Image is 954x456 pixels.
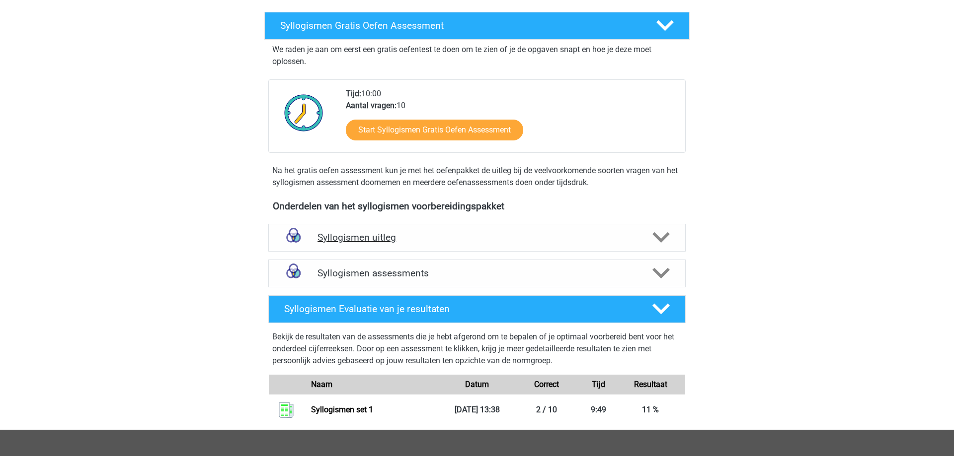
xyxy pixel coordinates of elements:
h4: Syllogismen uitleg [318,232,636,243]
div: Naam [304,379,442,391]
h4: Onderdelen van het syllogismen voorbereidingspakket [273,200,681,212]
div: Resultaat [616,379,685,391]
div: Datum [442,379,512,391]
img: syllogismen assessments [281,261,306,286]
a: assessments Syllogismen assessments [264,260,690,287]
img: syllogismen uitleg [281,225,306,250]
div: 10:00 10 [338,88,685,152]
div: Tijd [581,379,616,391]
p: We raden je aan om eerst een gratis oefentest te doen om te zien of je de opgaven snapt en hoe je... [272,44,682,67]
a: Syllogismen set 1 [311,405,373,414]
p: Bekijk de resultaten van de assessments die je hebt afgerond om te bepalen of je optimaal voorber... [272,331,682,367]
a: Syllogismen Evaluatie van je resultaten [264,295,690,323]
a: Syllogismen Gratis Oefen Assessment [260,12,694,40]
b: Aantal vragen: [346,101,397,110]
a: uitleg Syllogismen uitleg [264,224,690,252]
a: Start Syllogismen Gratis Oefen Assessment [346,120,523,140]
h4: Syllogismen Evaluatie van je resultaten [284,303,636,315]
b: Tijd: [346,89,361,98]
div: Na het gratis oefen assessment kun je met het oefenpakket de uitleg bij de veelvoorkomende soorte... [268,165,686,189]
div: Correct [512,379,581,391]
img: Klok [279,88,329,137]
h4: Syllogismen Gratis Oefen Assessment [280,20,640,31]
h4: Syllogismen assessments [318,267,636,279]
